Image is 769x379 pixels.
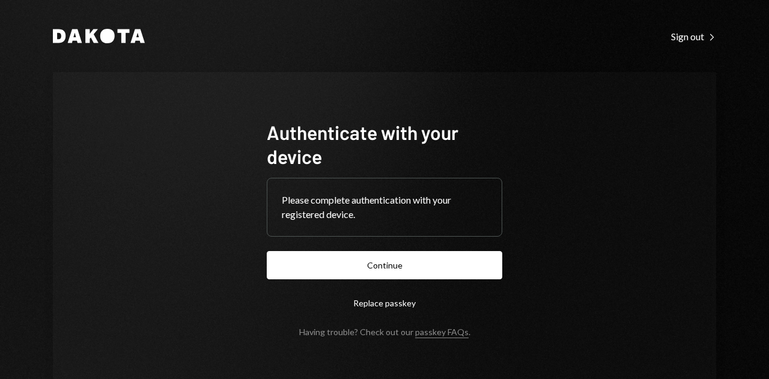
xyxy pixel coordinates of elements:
button: Continue [267,251,502,279]
a: passkey FAQs [415,327,469,338]
button: Replace passkey [267,289,502,317]
div: Sign out [671,31,716,43]
div: Please complete authentication with your registered device. [282,193,487,222]
a: Sign out [671,29,716,43]
h1: Authenticate with your device [267,120,502,168]
div: Having trouble? Check out our . [299,327,470,337]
